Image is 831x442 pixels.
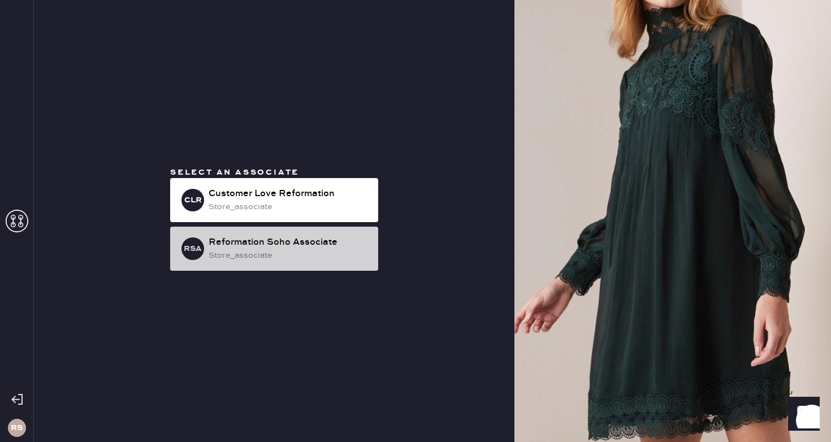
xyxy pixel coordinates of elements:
h3: RS [11,424,23,432]
div: store_associate [209,249,369,262]
div: Reformation Soho Associate [209,236,369,249]
h3: CLR [184,196,202,204]
h3: RSA [184,245,202,253]
span: Select an associate [170,167,299,177]
div: Customer Love Reformation [209,187,369,201]
iframe: Front Chat [777,391,826,440]
div: store_associate [209,201,369,213]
